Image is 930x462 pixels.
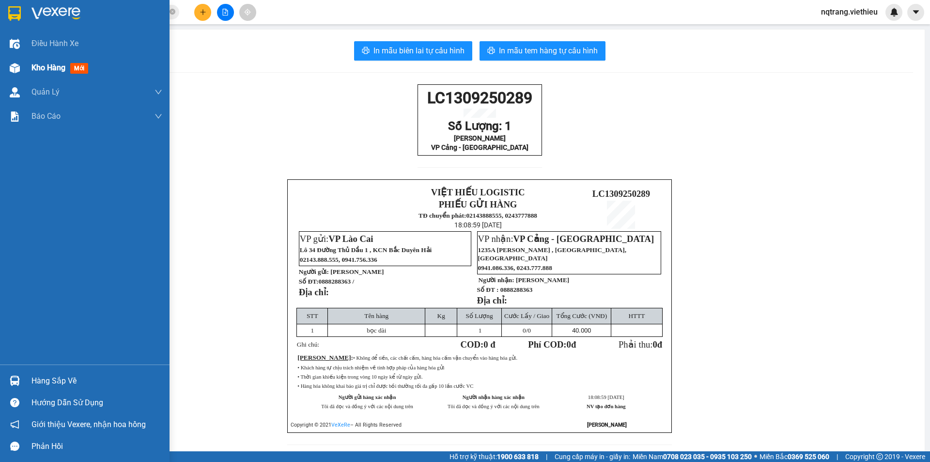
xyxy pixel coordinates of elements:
[31,418,146,430] span: Giới thiệu Vexere, nhận hoa hồng
[70,63,88,74] span: mới
[297,365,444,370] span: • Khách hàng tự chịu trách nhiệm về tính hợp pháp của hàng hóa gửi
[31,439,162,454] div: Phản hồi
[10,63,20,73] img: warehouse-icon
[222,9,229,16] span: file-add
[633,451,752,462] span: Miền Nam
[431,143,528,151] span: VP Cảng - [GEOGRAPHIC_DATA]
[483,339,495,350] span: 0 đ
[31,396,162,410] div: Hướng dẫn sử dụng
[239,4,256,21] button: aim
[497,453,539,461] strong: 1900 633 818
[431,187,525,197] strong: VIỆT HIẾU LOGISTIC
[155,88,162,96] span: down
[448,404,540,409] span: Tôi đã đọc và đồng ý với các nội dung trên
[528,339,576,350] strong: Phí COD: đ
[499,45,598,57] span: In mẫu tem hàng tự cấu hình
[310,327,314,334] span: 1
[307,312,318,319] span: STT
[5,25,42,62] img: logo
[449,451,539,462] span: Hỗ trợ kỹ thuật:
[47,31,96,51] strong: PHIẾU GỬI HÀNG
[299,278,354,285] strong: Số ĐT:
[657,339,662,350] span: đ
[331,422,350,428] a: VeXeRe
[328,234,373,244] span: VP Lào Cai
[546,451,547,462] span: |
[463,395,525,400] strong: Người nhận hàng xác nhận
[10,112,20,122] img: solution-icon
[354,41,472,61] button: printerIn mẫu biên lai tự cấu hình
[373,45,465,57] span: In mẫu biên lai tự cấu hình
[297,383,473,389] span: • Hàng hóa không khai báo giá trị chỉ được bồi thường tối đa gấp 10 lần cước VC
[907,4,924,21] button: caret-down
[330,268,384,275] span: [PERSON_NAME]
[353,355,517,361] span: • Không để tiền, các chất cấm, hàng hóa cấm vận chuyển vào hàng hóa gửi.
[754,455,757,459] span: ⚪️
[56,61,98,76] strong: 02143888555, 0243777888
[466,212,537,219] strong: 02143888555, 0243777888
[759,451,829,462] span: Miền Bắc
[300,234,373,244] span: VP gửi:
[8,6,21,21] img: logo-vxr
[516,276,569,284] span: [PERSON_NAME]
[478,246,626,262] span: 1235A [PERSON_NAME] , [GEOGRAPHIC_DATA], [GEOGRAPHIC_DATA]
[454,134,506,142] span: [PERSON_NAME]
[299,287,329,297] strong: Địa chỉ:
[48,8,95,29] strong: VIỆT HIẾU LOGISTIC
[479,276,514,284] strong: Người nhận:
[427,89,532,107] span: LC1309250289
[592,189,650,199] span: LC1309250289
[587,422,627,428] strong: [PERSON_NAME]
[513,234,654,244] span: VP Cảng - [GEOGRAPHIC_DATA]
[480,41,605,61] button: printerIn mẫu tem hàng tự cấu hình
[364,312,388,319] span: Tên hàng
[244,9,251,16] span: aim
[200,9,206,16] span: plus
[572,327,591,334] span: 40.000
[567,339,571,350] span: 0
[587,404,625,409] strong: NV tạo đơn hàng
[788,453,829,461] strong: 0369 525 060
[437,312,445,319] span: Kg
[297,374,422,380] span: • Thời gian khiếu kiện trong vòng 10 ngày kể từ ngày gửi.
[504,312,549,319] span: Cước Lấy / Giao
[155,112,162,120] span: down
[10,442,19,451] span: message
[448,119,511,133] span: Số Lượng: 1
[46,53,88,68] strong: TĐ chuyển phát:
[10,420,19,429] span: notification
[912,8,920,16] span: caret-down
[170,8,175,17] span: close-circle
[31,110,61,122] span: Báo cáo
[300,256,377,263] span: 02143.888.555, 0941.756.336
[31,374,162,388] div: Hàng sắp về
[101,47,159,57] span: LC1309250289
[31,63,65,72] span: Kho hàng
[813,6,885,18] span: nqtrang.viethieu
[477,295,507,305] strong: Địa chỉ:
[297,341,319,348] span: Ghi chú:
[465,312,493,319] span: Số Lượng
[487,47,495,56] span: printer
[217,4,234,21] button: file-add
[194,4,211,21] button: plus
[418,212,466,219] strong: TĐ chuyển phát:
[454,221,502,229] span: 18:08:59 [DATE]
[318,278,354,285] span: 0888288363 /
[837,451,838,462] span: |
[588,395,624,400] span: 18:08:59 [DATE]
[523,327,531,334] span: /0
[461,339,496,350] strong: COD:
[500,286,533,293] span: 0888288363
[556,312,607,319] span: Tổng Cước (VNĐ)
[299,268,329,275] strong: Người gửi:
[170,9,175,15] span: close-circle
[362,47,370,56] span: printer
[478,264,552,271] span: 0941.086.336, 0243.777.888
[478,234,654,244] span: VP nhận:
[10,376,20,386] img: warehouse-icon
[294,205,314,212] img: logo
[31,37,78,49] span: Điều hành xe
[479,327,482,334] span: 1
[10,398,19,407] span: question-circle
